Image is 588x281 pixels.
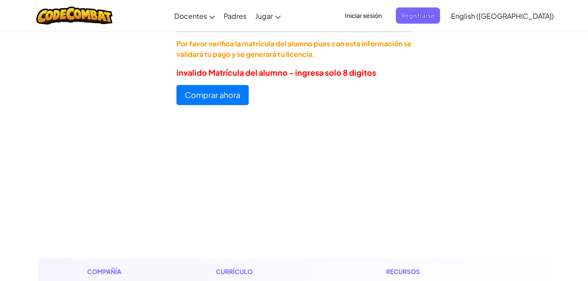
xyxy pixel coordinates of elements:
span: Docentes [174,11,207,21]
h1: Recursos [386,267,501,276]
span: English ([GEOGRAPHIC_DATA]) [451,11,554,21]
a: Padres [219,4,251,28]
button: Comprar ahora [176,85,249,105]
a: Docentes [170,4,219,28]
p: Por favor verifica la matrícula del alumno pues con esta información se validará tu pago y se gen... [176,39,412,60]
img: Logotipo de CodeCombat [36,7,113,25]
a: Jugar [251,4,285,28]
a: English ([GEOGRAPHIC_DATA]) [447,4,558,28]
p: invalido Matrícula del alumno - ingresa solo 8 digitos [176,66,412,79]
span: Jugar [255,11,273,21]
h1: Currículo [216,267,331,276]
button: Registrarse [396,7,440,24]
h1: Compañía [87,267,160,276]
button: Iniciar sesión [340,7,387,24]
